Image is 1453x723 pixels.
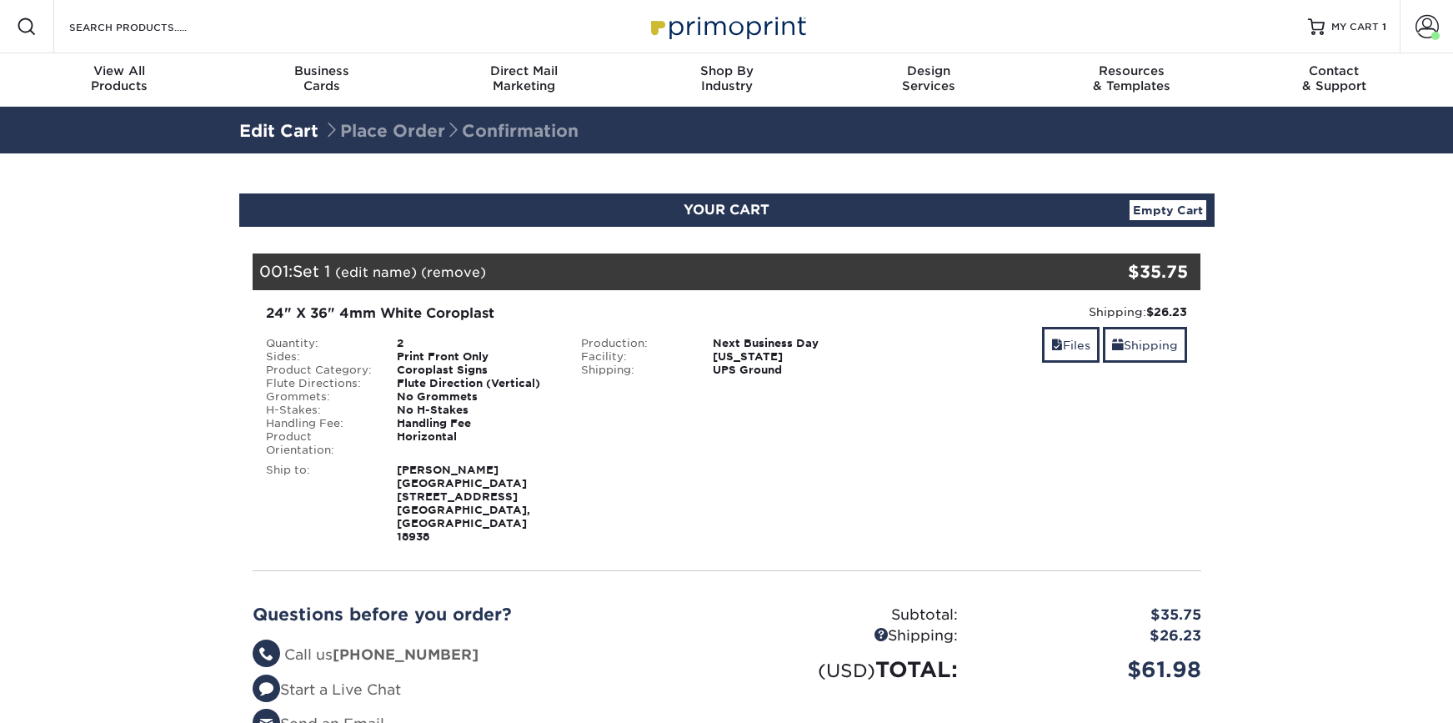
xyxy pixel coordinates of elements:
div: Product Category: [253,364,385,377]
span: Resources [1030,63,1233,78]
div: 001: [253,254,1043,290]
span: MY CART [1331,20,1379,34]
a: Resources& Templates [1030,53,1233,107]
input: SEARCH PRODUCTS..... [68,17,230,37]
div: 2 [384,337,569,350]
a: Files [1042,327,1100,363]
strong: [PHONE_NUMBER] [333,646,478,663]
div: & Templates [1030,63,1233,93]
div: Quantity: [253,337,385,350]
span: files [1051,339,1063,352]
div: [US_STATE] [700,350,884,364]
span: Design [828,63,1030,78]
div: Next Business Day [700,337,884,350]
div: $26.23 [970,625,1214,647]
div: Shipping: [569,364,700,377]
div: 24" X 36" 4mm White Coroplast [266,304,872,324]
span: YOUR CART [684,202,769,218]
a: BusinessCards [220,53,423,107]
span: View All [18,63,221,78]
span: Contact [1233,63,1435,78]
a: (remove) [421,264,486,280]
span: 1 [1382,21,1386,33]
a: DesignServices [828,53,1030,107]
a: Contact& Support [1233,53,1435,107]
div: Facility: [569,350,700,364]
div: Services [828,63,1030,93]
span: Place Order Confirmation [323,121,579,141]
div: Subtotal: [727,605,970,626]
a: Empty Cart [1130,200,1206,220]
div: Ship to: [253,464,385,544]
span: Set 1 [293,262,330,280]
strong: [PERSON_NAME] [GEOGRAPHIC_DATA] [STREET_ADDRESS] [GEOGRAPHIC_DATA], [GEOGRAPHIC_DATA] 18938 [397,464,530,543]
span: shipping [1112,339,1124,352]
div: Coroplast Signs [384,364,569,377]
div: Shipping: [897,304,1188,320]
div: Production: [569,337,700,350]
div: $35.75 [1043,259,1189,284]
a: Shipping [1103,327,1187,363]
li: Call us [253,645,714,666]
div: $61.98 [970,654,1214,685]
div: Print Front Only [384,350,569,364]
div: Flute Direction (Vertical) [384,377,569,390]
span: Business [220,63,423,78]
div: Shipping: [727,625,970,647]
div: & Support [1233,63,1435,93]
div: Sides: [253,350,385,364]
div: TOTAL: [727,654,970,685]
h2: Questions before you order? [253,605,714,625]
span: Shop By [625,63,828,78]
a: Direct MailMarketing [423,53,625,107]
a: View AllProducts [18,53,221,107]
a: (edit name) [335,264,417,280]
div: Grommets: [253,390,385,404]
div: Products [18,63,221,93]
a: Edit Cart [239,121,318,141]
div: $35.75 [970,605,1214,626]
strong: $26.23 [1146,305,1187,319]
div: H-Stakes: [253,404,385,417]
a: Start a Live Chat [253,681,401,698]
div: Industry [625,63,828,93]
div: No H-Stakes [384,404,569,417]
a: Shop ByIndustry [625,53,828,107]
div: Cards [220,63,423,93]
div: Handling Fee [384,417,569,430]
div: UPS Ground [700,364,884,377]
div: No Grommets [384,390,569,404]
div: Product Orientation: [253,430,385,457]
small: (USD) [818,660,875,681]
div: Flute Directions: [253,377,385,390]
div: Handling Fee: [253,417,385,430]
div: Horizontal [384,430,569,457]
span: Direct Mail [423,63,625,78]
img: Primoprint [644,8,810,44]
div: Marketing [423,63,625,93]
